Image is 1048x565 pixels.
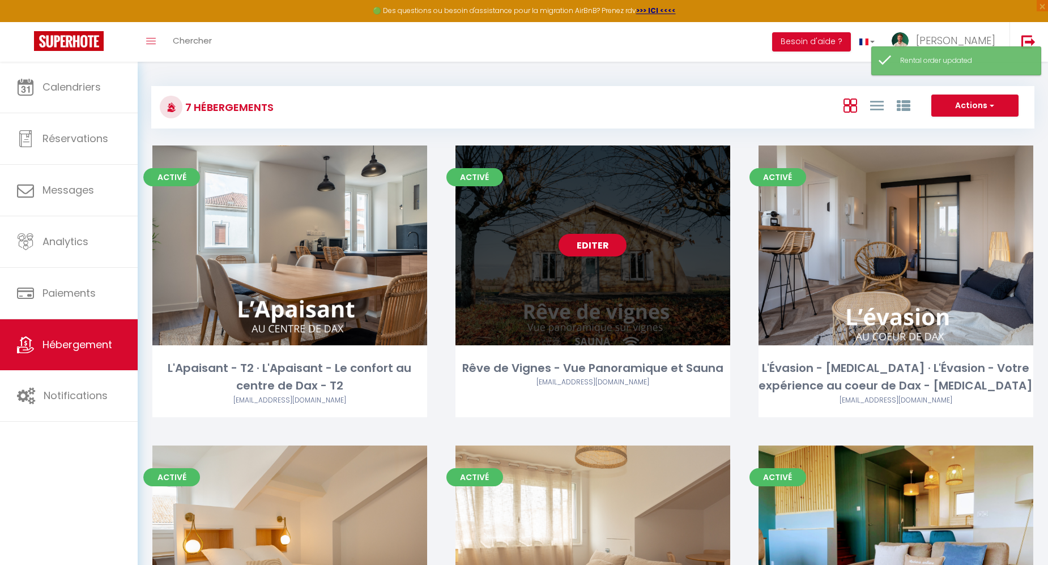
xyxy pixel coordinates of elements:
[42,234,88,249] span: Analytics
[870,96,884,114] a: Vue en Liste
[455,359,730,377] div: Rêve de Vignes - Vue Panoramique et Sauna
[164,22,220,62] a: Chercher
[42,286,96,300] span: Paiements
[42,131,108,145] span: Réservations
[916,33,995,48] span: [PERSON_NAME]
[42,337,112,352] span: Hébergement
[42,80,101,94] span: Calendriers
[152,395,427,406] div: Airbnb
[152,359,427,395] div: L'Apaisant - T2 · L'Apaisant - Le confort au centre de Dax - T2
[143,468,200,486] span: Activé
[883,22,1009,62] a: ... [PERSON_NAME]
[931,95,1019,117] button: Actions
[446,468,503,486] span: Activé
[749,168,806,186] span: Activé
[897,96,910,114] a: Vue par Groupe
[759,395,1033,406] div: Airbnb
[749,468,806,486] span: Activé
[143,168,200,186] span: Activé
[900,55,1029,66] div: Rental order updated
[446,168,503,186] span: Activé
[182,95,274,120] h3: 7 Hébergements
[34,31,104,51] img: Super Booking
[173,35,212,46] span: Chercher
[636,6,676,15] a: >>> ICI <<<<
[559,234,627,256] a: Editer
[1021,35,1036,49] img: logout
[759,359,1033,395] div: L'Évasion - [MEDICAL_DATA] · L'Évasion - Votre expérience au coeur de Dax - [MEDICAL_DATA]
[843,96,857,114] a: Vue en Box
[44,388,108,403] span: Notifications
[455,377,730,388] div: Airbnb
[772,32,851,52] button: Besoin d'aide ?
[42,183,94,197] span: Messages
[892,32,909,49] img: ...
